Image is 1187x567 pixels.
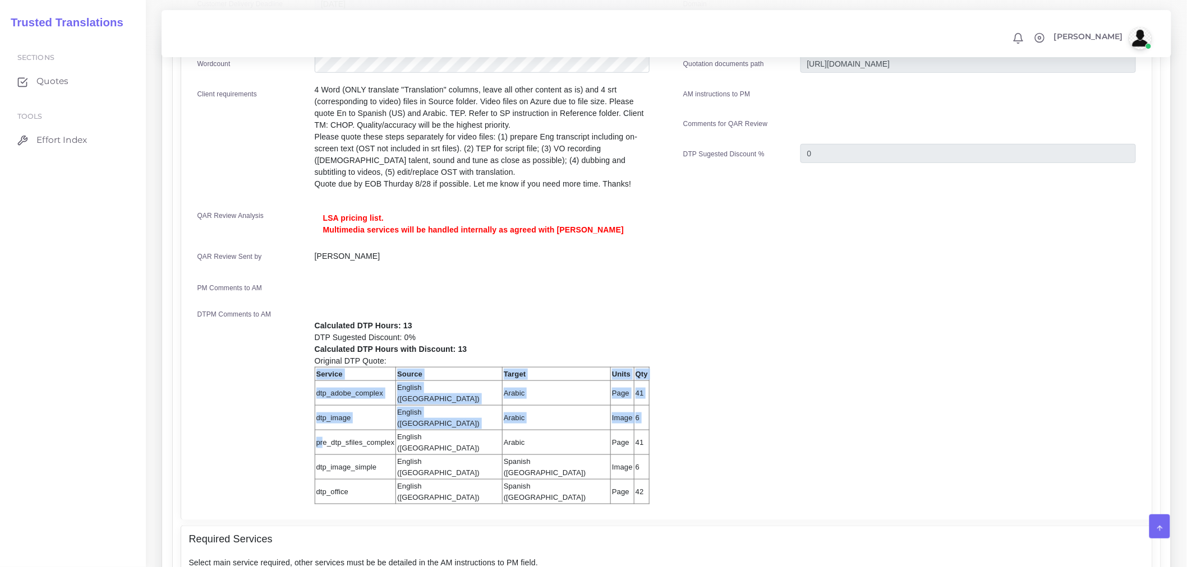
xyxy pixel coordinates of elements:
p: 4 Word (ONLY translate "Translation" columns, leave all other content as is) and 4 srt (correspon... [315,84,650,190]
a: Trusted Translations [3,13,123,32]
label: Wordcount [197,59,231,69]
h2: Trusted Translations [3,16,123,29]
td: dtp_image_simple [315,455,396,480]
p: [PERSON_NAME] [315,250,650,262]
td: pre_dtp_sfiles_complex [315,430,396,455]
a: [PERSON_NAME]avatar [1048,27,1156,49]
td: Page [611,430,634,455]
img: avatar [1129,27,1152,49]
th: Qty [634,367,649,381]
td: Page [611,381,634,406]
b: Calculated DTP Hours with Discount: 13 [315,345,467,354]
span: Sections [17,53,54,62]
td: 41 [634,430,649,455]
td: Arabic [502,381,610,406]
label: PM Comments to AM [197,283,263,293]
td: dtp_image [315,406,396,430]
p: LSA pricing list. [323,212,641,224]
td: English ([GEOGRAPHIC_DATA]) [396,406,503,430]
td: Spanish ([GEOGRAPHIC_DATA]) [502,455,610,480]
td: Arabic [502,406,610,430]
span: Tools [17,112,43,120]
span: [PERSON_NAME] [1054,32,1123,40]
a: Quotes [8,69,137,93]
label: DTPM Comments to AM [197,309,272,319]
td: Page [611,480,634,504]
th: Target [502,367,610,381]
div: DTP Sugested Discount: 0% Original DTP Quote: [306,308,658,505]
td: 41 [634,381,649,406]
th: Source [396,367,503,381]
td: Image [611,406,634,430]
p: Multimedia services will be handled internally as agreed with [PERSON_NAME] [323,224,641,236]
td: 6 [634,455,649,480]
span: Effort Index [36,134,87,146]
td: English ([GEOGRAPHIC_DATA]) [396,381,503,406]
a: Effort Index [8,128,137,152]
td: Spanish ([GEOGRAPHIC_DATA]) [502,480,610,504]
label: QAR Review Analysis [197,211,264,221]
td: Arabic [502,430,610,455]
td: 6 [634,406,649,430]
label: Comments for QAR Review [683,119,767,129]
td: dtp_office [315,480,396,504]
td: 42 [634,480,649,504]
td: English ([GEOGRAPHIC_DATA]) [396,480,503,504]
h4: Required Services [189,534,273,546]
label: AM instructions to PM [683,89,751,99]
span: Quotes [36,75,68,87]
th: Units [611,367,634,381]
td: Image [611,455,634,480]
td: English ([GEOGRAPHIC_DATA]) [396,455,503,480]
label: DTP Sugested Discount % [683,149,765,159]
td: English ([GEOGRAPHIC_DATA]) [396,430,503,455]
td: dtp_adobe_complex [315,381,396,406]
label: Quotation documents path [683,59,764,69]
label: QAR Review Sent by [197,252,262,262]
b: Calculated DTP Hours: 13 [315,321,412,330]
label: Client requirements [197,89,257,99]
th: Service [315,367,396,381]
